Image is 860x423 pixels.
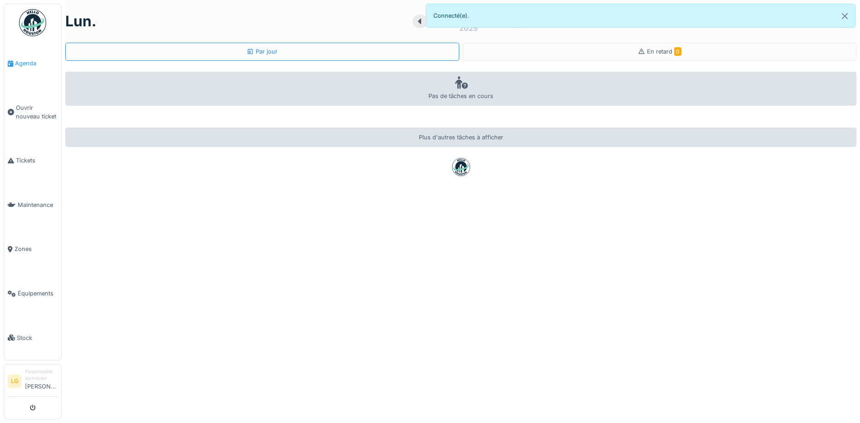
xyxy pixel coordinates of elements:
h1: lun. [65,13,97,30]
a: Tickets [4,138,61,183]
a: Zones [4,227,61,271]
img: badge-BVDL4wpA.svg [452,158,470,176]
span: Stock [17,334,58,342]
span: Zones [15,245,58,253]
span: En retard [647,48,681,55]
div: Plus d'autres tâches à afficher [65,128,856,147]
img: Badge_color-CXgf-gQk.svg [19,9,46,36]
div: Par jour [247,47,277,56]
a: Maintenance [4,183,61,227]
div: Responsable technicien [25,368,58,382]
a: Équipements [4,271,61,316]
span: Équipements [18,289,58,298]
a: Stock [4,315,61,360]
a: Agenda [4,41,61,86]
div: 2025 [459,23,478,34]
span: 0 [674,47,681,56]
div: Connecté(e). [426,4,856,28]
div: Pas de tâches en cours [65,72,856,106]
li: [PERSON_NAME] [25,368,58,394]
a: LG Responsable technicien[PERSON_NAME] [8,368,58,397]
a: Ouvrir nouveau ticket [4,86,61,139]
span: Tickets [16,156,58,165]
span: Maintenance [18,201,58,209]
button: Close [835,4,855,28]
span: Ouvrir nouveau ticket [16,103,58,121]
span: Agenda [15,59,58,68]
li: LG [8,374,21,388]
